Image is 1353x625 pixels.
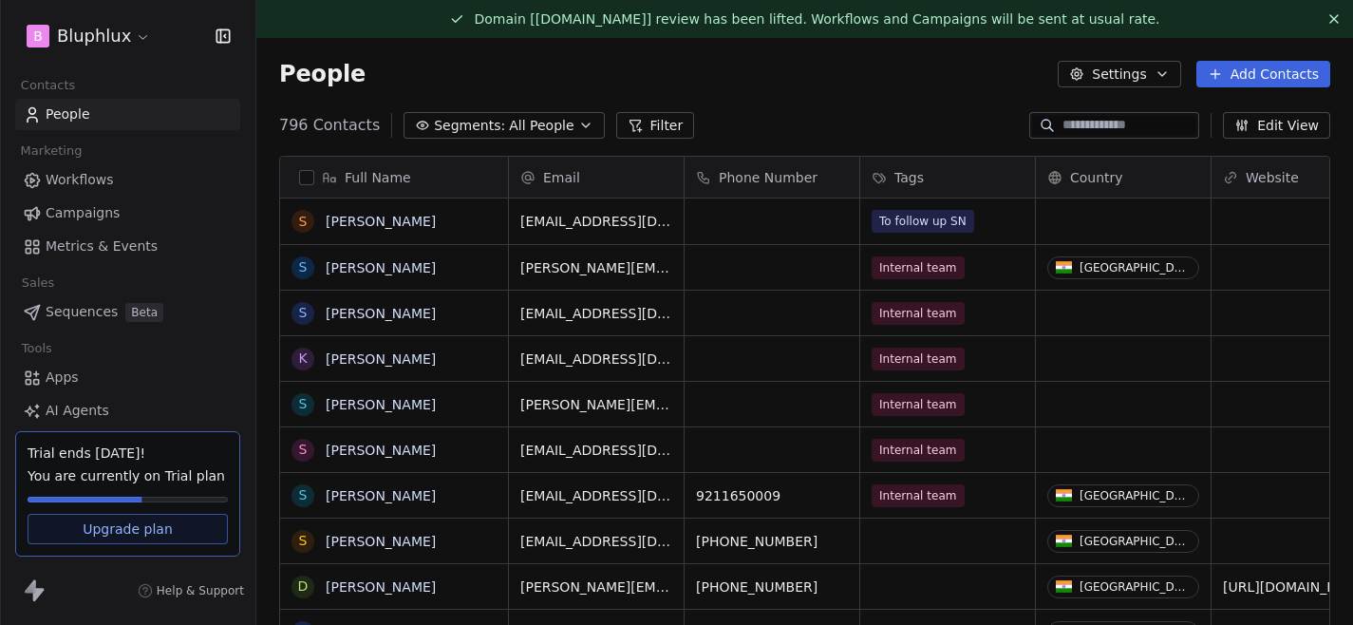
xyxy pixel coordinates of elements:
span: Internal team [872,484,965,507]
button: Edit View [1223,112,1330,139]
span: 9211650009 [696,486,848,505]
span: AI Agents [46,401,109,421]
span: Sequences [46,302,118,322]
a: [PERSON_NAME] [326,579,436,595]
a: SequencesBeta [15,296,240,328]
span: Sales [13,269,63,297]
button: Add Contacts [1196,61,1330,87]
span: [EMAIL_ADDRESS][DOMAIN_NAME] [520,486,672,505]
span: [PHONE_NUMBER] [696,532,848,551]
a: [PERSON_NAME] [326,397,436,412]
div: [GEOGRAPHIC_DATA] [1080,580,1191,594]
button: Settings [1058,61,1180,87]
span: Internal team [872,439,965,462]
span: You are currently on Trial plan [28,466,228,485]
a: [PERSON_NAME] [326,534,436,549]
div: S [299,303,308,323]
span: People [279,60,366,88]
span: Phone Number [719,168,817,187]
a: [PERSON_NAME] [326,260,436,275]
span: [PERSON_NAME][EMAIL_ADDRESS][DOMAIN_NAME] [520,258,672,277]
div: S [299,212,308,232]
span: Segments: [434,116,505,136]
span: [EMAIL_ADDRESS][DOMAIN_NAME] [520,441,672,460]
span: [EMAIL_ADDRESS][DOMAIN_NAME] [520,304,672,323]
button: Filter [616,112,695,139]
span: Metrics & Events [46,237,158,256]
span: Bluphlux [57,24,131,48]
div: S [299,485,308,505]
a: Upgrade plan [28,514,228,544]
a: AI Agents [15,395,240,426]
span: [PERSON_NAME][EMAIL_ADDRESS][DOMAIN_NAME] [520,578,672,597]
div: S [299,440,308,460]
div: [GEOGRAPHIC_DATA] [1080,489,1191,502]
span: Contacts [12,71,84,100]
span: Marketing [12,137,90,165]
div: Email [509,157,684,198]
span: Full Name [345,168,411,187]
span: [PHONE_NUMBER] [696,578,848,597]
span: Campaigns [46,203,120,223]
a: [PERSON_NAME] [326,488,436,503]
div: Tags [860,157,1035,198]
div: [GEOGRAPHIC_DATA] [1080,261,1191,275]
span: Tools [13,334,60,363]
span: Website [1246,168,1299,187]
span: Internal team [872,256,965,279]
span: Email [543,168,580,187]
a: [PERSON_NAME] [326,214,436,229]
div: K [298,349,307,369]
span: Help & Support [157,583,244,598]
a: Help & Support [138,583,244,598]
div: Phone Number [685,157,859,198]
a: [PERSON_NAME] [326,351,436,367]
div: S [299,257,308,277]
div: S [299,394,308,414]
button: BBluphlux [23,20,155,52]
div: Full Name [280,157,508,198]
span: Domain [[DOMAIN_NAME]] review has been lifted. Workflows and Campaigns will be sent at usual rate. [474,11,1159,27]
span: [PERSON_NAME][EMAIL_ADDRESS][PERSON_NAME][DOMAIN_NAME] [520,395,672,414]
a: Workflows [15,164,240,196]
span: [EMAIL_ADDRESS][DOMAIN_NAME] [520,212,672,231]
div: [GEOGRAPHIC_DATA] [1080,535,1191,548]
span: B [33,27,43,46]
span: [EMAIL_ADDRESS][DOMAIN_NAME] [520,532,672,551]
span: Internal team [872,302,965,325]
span: People [46,104,90,124]
span: Internal team [872,393,965,416]
span: Upgrade plan [83,520,173,539]
span: To follow up SN [872,210,974,233]
div: Country [1036,157,1211,198]
div: D [298,577,309,597]
span: Internal team [872,348,965,370]
span: [EMAIL_ADDRESS][DOMAIN_NAME] [520,350,672,369]
div: S [299,531,308,551]
span: Tags [894,168,924,187]
span: All People [509,116,573,136]
a: Apps [15,362,240,393]
div: Trial ends [DATE]! [28,444,228,463]
span: Country [1070,168,1123,187]
a: [PERSON_NAME] [326,443,436,458]
a: People [15,99,240,130]
span: Apps [46,368,79,388]
a: Campaigns [15,198,240,229]
a: Metrics & Events [15,231,240,262]
a: [PERSON_NAME] [326,306,436,321]
span: Workflows [46,170,114,190]
span: 796 Contacts [279,114,380,137]
span: Beta [125,303,163,322]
